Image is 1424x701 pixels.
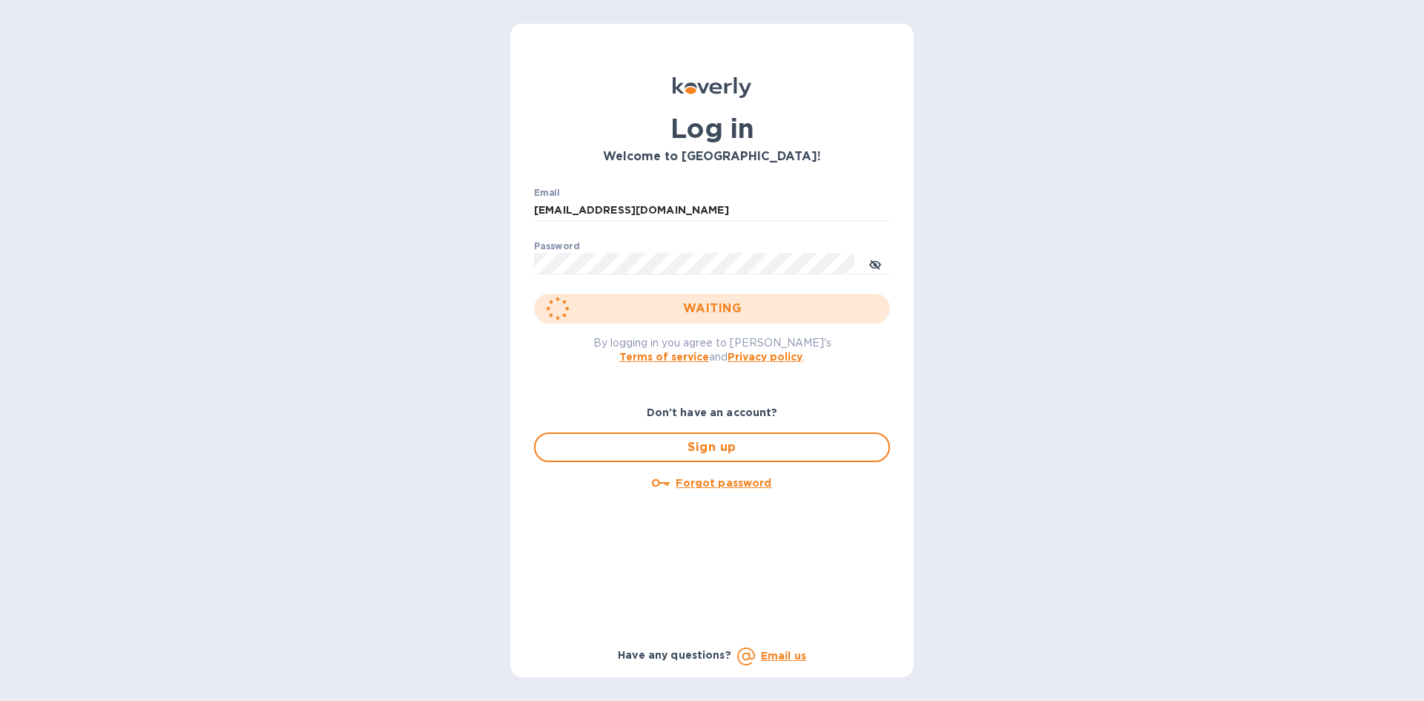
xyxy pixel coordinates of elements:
label: Password [534,242,579,251]
button: Sign up [534,432,890,462]
b: Don't have an account? [647,407,778,418]
b: Have any questions? [618,649,731,661]
span: Sign up [547,438,877,456]
h1: Log in [534,113,890,144]
button: toggle password visibility [860,249,890,278]
input: Enter email address [534,200,890,222]
label: Email [534,188,560,197]
a: Email us [761,650,806,662]
a: Terms of service [619,351,709,363]
h3: Welcome to [GEOGRAPHIC_DATA]! [534,150,890,164]
span: By logging in you agree to [PERSON_NAME]'s and . [593,337,831,363]
a: Privacy policy [728,351,802,363]
img: Koverly [673,77,751,98]
u: Forgot password [676,477,771,489]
